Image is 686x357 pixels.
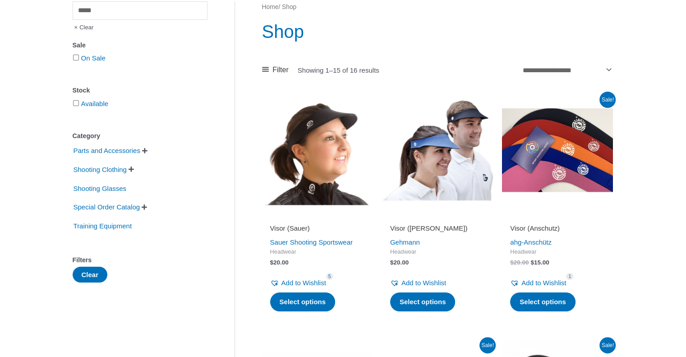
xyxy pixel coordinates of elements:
a: Parts and Accessories [73,146,141,154]
span:  [129,166,134,172]
input: On Sale [73,55,79,60]
span: Add to Wishlist [281,279,326,287]
span: Sale! [479,337,496,353]
a: Sauer Shooting Sportswear [270,238,353,246]
iframe: Customer reviews powered by Trustpilot [270,211,365,222]
span: Sale! [599,92,616,108]
a: Home [262,4,279,10]
div: Filters [73,254,207,267]
a: Visor (Sauer) [270,224,365,236]
bdi: 20.00 [390,259,409,266]
a: On Sale [81,54,106,62]
input: Available [73,100,79,106]
a: Select options for “Visor (Sauer)” [270,292,336,311]
span: Add to Wishlist [401,279,446,287]
span: Filter [272,63,289,77]
span:  [142,148,147,154]
span: Sale! [599,337,616,353]
span: Training Equipment [73,218,133,234]
p: Showing 1–15 of 16 results [298,67,379,74]
h2: Visor (Anschutz) [510,224,605,233]
a: Shooting Clothing [73,165,128,173]
a: Select options for “Visor (Anschutz)” [510,292,576,311]
a: Add to Wishlist [510,277,566,289]
span: 5 [326,273,333,280]
span: Headwear [510,248,605,256]
h1: Shop [262,19,613,44]
span: Shooting Glasses [73,181,128,196]
bdi: 20.00 [270,259,289,266]
a: Filter [262,63,289,77]
div: Category [73,130,207,143]
a: Add to Wishlist [270,277,326,289]
h2: Visor (Sauer) [270,224,365,233]
span: Headwear [270,248,365,256]
nav: Breadcrumb [262,1,613,13]
span: Parts and Accessories [73,143,141,158]
a: Special Order Catalog [73,203,141,210]
iframe: Customer reviews powered by Trustpilot [390,211,485,222]
a: Visor ([PERSON_NAME]) [390,224,485,236]
span: Add to Wishlist [521,279,566,287]
a: ahg-Anschütz [510,238,552,246]
a: Visor (Anschutz) [510,224,605,236]
span: Special Order Catalog [73,199,141,215]
a: Shooting Glasses [73,184,128,191]
a: Gehmann [390,238,420,246]
span: $ [530,259,534,266]
span:  [142,204,147,210]
iframe: Customer reviews powered by Trustpilot [510,211,605,222]
button: Clear [73,267,108,283]
a: Add to Wishlist [390,277,446,289]
img: Visor (Gehmann) [382,94,493,205]
span: $ [510,259,514,266]
span: $ [270,259,274,266]
bdi: 20.00 [510,259,529,266]
a: Available [81,100,109,107]
select: Shop order [520,62,613,77]
a: Training Equipment [73,222,133,229]
span: $ [390,259,394,266]
div: Stock [73,84,207,97]
bdi: 15.00 [530,259,549,266]
a: Select options for “Visor (Gehmann)” [390,292,456,311]
span: Shooting Clothing [73,162,128,177]
div: Sale [73,39,207,52]
span: 1 [566,273,573,280]
img: Visor (Sauer) [262,94,373,205]
img: Visor (Anschutz) [502,94,613,205]
span: Clear [73,20,94,35]
h2: Visor ([PERSON_NAME]) [390,224,485,233]
span: Headwear [390,248,485,256]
